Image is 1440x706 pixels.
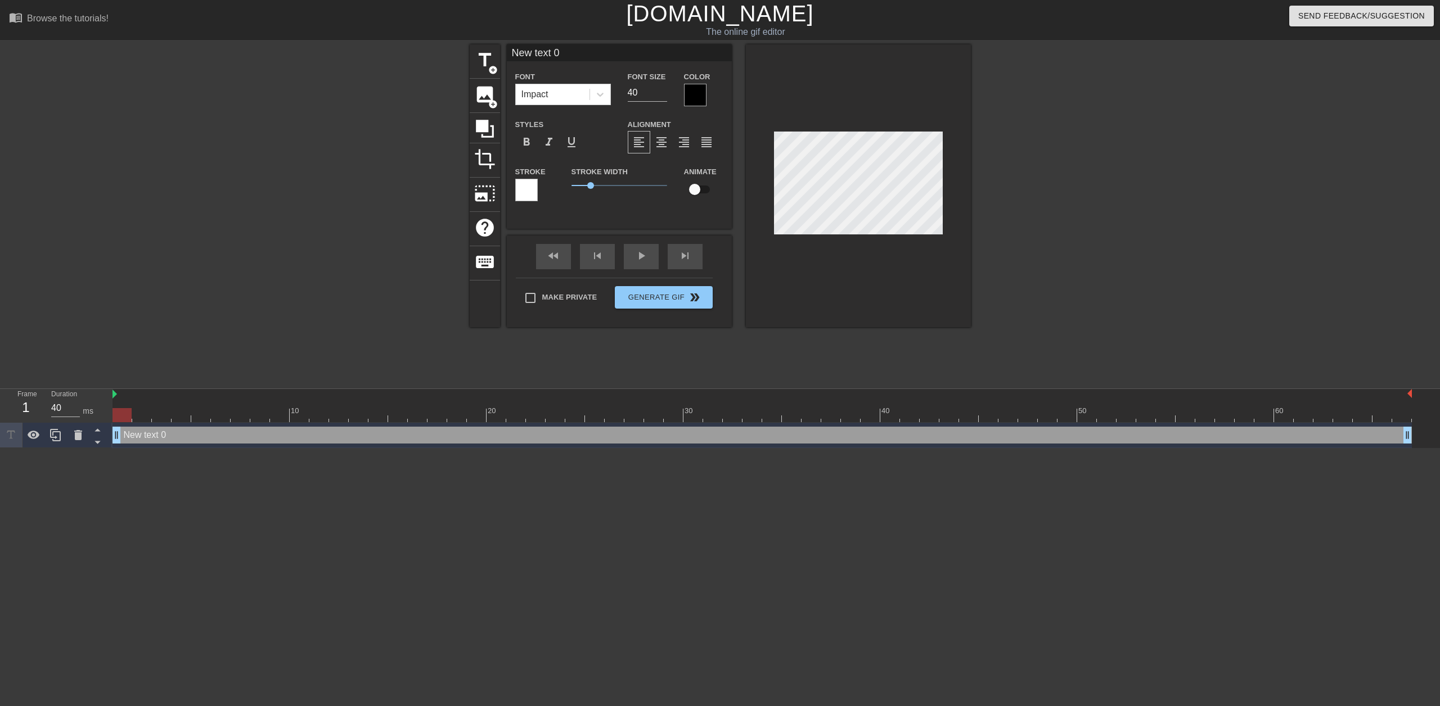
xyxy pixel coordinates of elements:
[542,292,597,303] span: Make Private
[571,166,628,178] label: Stroke Width
[515,119,544,130] label: Styles
[17,397,34,418] div: 1
[542,135,556,149] span: format_italic
[485,25,1005,39] div: The online gif editor
[632,135,646,149] span: format_align_left
[591,249,604,263] span: skip_previous
[628,71,666,83] label: Font Size
[628,119,671,130] label: Alignment
[685,405,695,417] div: 30
[677,135,691,149] span: format_align_right
[1275,405,1285,417] div: 60
[9,389,43,422] div: Frame
[9,11,22,24] span: menu_book
[474,183,496,204] span: photo_size_select_large
[688,291,701,304] span: double_arrow
[291,405,301,417] div: 10
[488,405,498,417] div: 20
[474,251,496,273] span: keyboard
[547,249,560,263] span: fast_rewind
[474,148,496,170] span: crop
[684,166,717,178] label: Animate
[881,405,892,417] div: 40
[1298,9,1425,23] span: Send Feedback/Suggestion
[515,166,546,178] label: Stroke
[521,88,548,101] div: Impact
[474,217,496,238] span: help
[488,65,498,75] span: add_circle
[615,286,712,309] button: Generate Gif
[1407,389,1412,398] img: bound-end.png
[515,71,535,83] label: Font
[474,84,496,105] span: image
[565,135,578,149] span: format_underline
[51,391,77,398] label: Duration
[1078,405,1088,417] div: 50
[655,135,668,149] span: format_align_center
[678,249,692,263] span: skip_next
[1402,429,1413,441] span: drag_handle
[9,11,109,28] a: Browse the tutorials!
[27,13,109,23] div: Browse the tutorials!
[474,49,496,71] span: title
[619,291,708,304] span: Generate Gif
[700,135,713,149] span: format_align_justify
[83,405,93,417] div: ms
[111,429,122,441] span: drag_handle
[634,249,648,263] span: play_arrow
[520,135,533,149] span: format_bold
[1289,6,1434,26] button: Send Feedback/Suggestion
[684,71,710,83] label: Color
[488,99,498,109] span: add_circle
[626,1,813,26] a: [DOMAIN_NAME]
